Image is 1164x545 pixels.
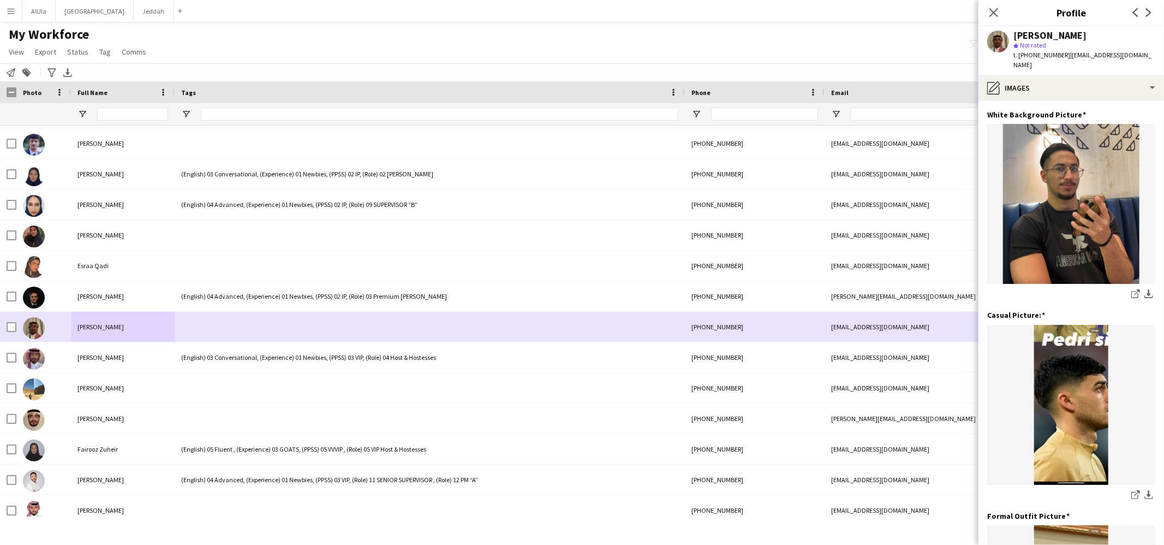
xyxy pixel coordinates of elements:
img: Fairooz Zuheir [23,440,45,461]
app-action-btn: Add to tag [20,66,33,79]
div: [EMAIL_ADDRESS][DOMAIN_NAME] [825,434,1043,464]
app-action-btn: Advanced filters [45,66,58,79]
img: Esraa Qadi [23,256,45,278]
h3: Casual Picture: [987,310,1045,320]
img: Eshrak Ahmed [23,195,45,217]
span: Full Name [77,88,108,97]
button: Open Filter Menu [77,109,87,119]
div: [PHONE_NUMBER] [685,189,825,220]
span: Status [67,47,88,57]
div: [PHONE_NUMBER] [685,128,825,158]
button: Open Filter Menu [691,109,701,119]
span: [PERSON_NAME] [77,506,124,514]
div: [EMAIL_ADDRESS][DOMAIN_NAME] [825,159,1043,189]
div: (English) 05 Fluent , (Experience) 03 GOATS, (PPSS) 05 VVVIP , (Role) 05 VIP Host & Hostesses [175,434,685,464]
app-action-btn: Export XLSX [61,66,74,79]
div: [PHONE_NUMBER] [685,312,825,342]
span: Photo [23,88,41,97]
button: AlUla [22,1,56,22]
div: [PHONE_NUMBER] [685,159,825,189]
img: Faisal Albehany [23,470,45,492]
div: [EMAIL_ADDRESS][DOMAIN_NAME] [825,495,1043,525]
div: [EMAIL_ADDRESS][DOMAIN_NAME] [825,189,1043,220]
a: Status [63,45,93,59]
span: Comms [122,47,146,57]
app-action-btn: Notify workforce [4,66,17,79]
img: IMG_8240.jpeg [987,124,1155,284]
div: [EMAIL_ADDRESS][DOMAIN_NAME] [825,128,1043,158]
span: Email [831,88,849,97]
button: Jeddah [134,1,174,22]
img: Fahad Alshareef [23,378,45,400]
img: Eyad ALSAYED [23,287,45,309]
img: Esraa Faisal [23,226,45,247]
div: [EMAIL_ADDRESS][DOMAIN_NAME] [825,251,1043,281]
div: (English) 04 Advanced, (Experience) 01 Newbies, (PPSS) 02 IP, (Role) 03 Premium [PERSON_NAME] [175,281,685,311]
div: (English) 03 Conversational, (Experience) 01 Newbies, (PPSS) 03 VIP, (Role) 04 Host & Hostesses [175,342,685,372]
span: Not rated [1020,41,1046,49]
a: View [4,45,28,59]
input: Email Filter Input [851,108,1036,121]
span: [PERSON_NAME] [77,414,124,423]
span: [PERSON_NAME] [77,476,124,484]
div: (English) 04 Advanced, (Experience) 01 Newbies, (PPSS) 02 IP, (Role) 09 SUPERVISOR “B” [175,189,685,220]
div: [PERSON_NAME] [1013,31,1087,40]
input: Full Name Filter Input [97,108,168,121]
div: [PHONE_NUMBER] [685,434,825,464]
div: [PHONE_NUMBER] [685,342,825,372]
input: Tags Filter Input [201,108,678,121]
span: [PERSON_NAME] [77,323,124,331]
div: [PERSON_NAME][EMAIL_ADDRESS][DOMAIN_NAME] [825,404,1043,434]
img: Fahad Afif [23,348,45,370]
div: [EMAIL_ADDRESS][DOMAIN_NAME] [825,220,1043,250]
h3: Formal Outfit Picture [987,511,1070,521]
div: [PHONE_NUMBER] [685,220,825,250]
div: [PHONE_NUMBER] [685,465,825,495]
span: View [9,47,24,57]
div: [PHONE_NUMBER] [685,251,825,281]
img: IMG_7507.png [987,325,1155,485]
div: (English) 04 Advanced, (Experience) 01 Newbies, (PPSS) 03 VIP, (Role) 11 SENIOR SUPERVISOR , (Rol... [175,465,685,495]
span: [PERSON_NAME] [77,292,124,300]
div: [PHONE_NUMBER] [685,495,825,525]
img: Emad Gabr [23,134,45,156]
div: [EMAIL_ADDRESS][DOMAIN_NAME] [825,373,1043,403]
button: [GEOGRAPHIC_DATA] [56,1,134,22]
span: Tag [99,47,111,57]
button: Open Filter Menu [181,109,191,119]
span: Phone [691,88,711,97]
div: [PHONE_NUMBER] [685,281,825,311]
div: [PHONE_NUMBER] [685,373,825,403]
span: t. [PHONE_NUMBER] [1013,51,1070,59]
h3: Profile [978,5,1164,20]
span: [PERSON_NAME] [77,200,124,209]
button: Open Filter Menu [831,109,841,119]
span: Tags [181,88,196,97]
img: Fadi Fayez [23,317,45,339]
input: Phone Filter Input [711,108,818,121]
span: Export [35,47,56,57]
img: Fahad Alzahrani [23,409,45,431]
span: [PERSON_NAME] [77,353,124,362]
h3: White Background Picture [987,110,1086,120]
div: [PERSON_NAME][EMAIL_ADDRESS][DOMAIN_NAME] [825,281,1043,311]
a: Comms [117,45,151,59]
div: Images [978,75,1164,101]
div: (English) 03 Conversational, (Experience) 01 Newbies, (PPSS) 02 IP, (Role) 02 [PERSON_NAME] [175,159,685,189]
span: [PERSON_NAME] [77,231,124,239]
a: Export [31,45,61,59]
img: Faisal ALHUZAIFI [23,501,45,523]
div: [EMAIL_ADDRESS][DOMAIN_NAME] [825,312,1043,342]
img: Emtinan Aldossari [23,164,45,186]
span: My Workforce [9,26,89,43]
span: [PERSON_NAME] [77,170,124,178]
span: [PERSON_NAME] [77,384,124,392]
div: [EMAIL_ADDRESS][DOMAIN_NAME] [825,465,1043,495]
span: [PERSON_NAME] [77,139,124,147]
span: Fairooz Zuheir [77,445,118,453]
a: Tag [95,45,115,59]
div: [EMAIL_ADDRESS][DOMAIN_NAME] [825,342,1043,372]
span: Esraa Qadi [77,262,109,270]
span: | [EMAIL_ADDRESS][DOMAIN_NAME] [1013,51,1151,69]
div: [PHONE_NUMBER] [685,404,825,434]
